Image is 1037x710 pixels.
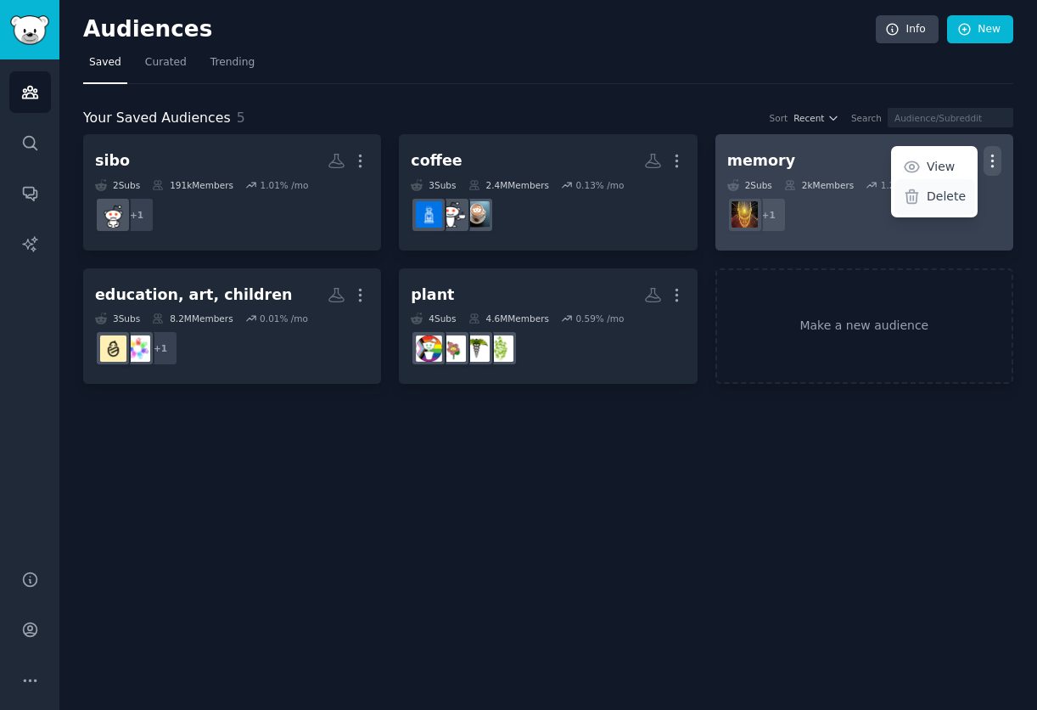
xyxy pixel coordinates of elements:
[751,197,787,233] div: + 1
[468,179,549,191] div: 2.4M Members
[124,335,150,362] img: Children
[876,15,939,44] a: Info
[463,335,490,362] img: plantclinic
[793,112,839,124] button: Recent
[152,313,233,324] div: 8.2M Members
[237,110,245,126] span: 5
[881,179,929,191] div: 1.29 % /mo
[399,134,697,251] a: coffee3Subs2.4MMembers0.13% /moCoffee_ShopCoffeecoffee_roasters
[205,49,261,84] a: Trending
[260,313,308,324] div: 0.01 % /mo
[100,201,126,228] img: ibs
[440,201,466,228] img: Coffee
[927,188,966,206] p: Delete
[784,179,854,191] div: 2k Members
[83,49,127,84] a: Saved
[727,179,772,191] div: 2 Sub s
[575,313,624,324] div: 0.59 % /mo
[715,134,1013,251] a: memoryViewDelete2Subs2kMembers1.29% /mo+1MemoryPower
[143,330,178,366] div: + 1
[463,201,490,228] img: Coffee_Shop
[119,197,154,233] div: + 1
[139,49,193,84] a: Curated
[411,285,454,306] div: plant
[468,313,549,324] div: 4.6M Members
[715,268,1013,385] a: Make a new audience
[411,150,462,172] div: coffee
[399,268,697,385] a: plant4Subs4.6MMembers0.59% /moPlantedTankplantclinicplantshouseplants
[210,55,255,70] span: Trending
[83,134,381,251] a: sibo2Subs191kMembers1.01% /mo+1ibs
[260,179,308,191] div: 1.01 % /mo
[416,201,442,228] img: coffee_roasters
[10,15,49,45] img: GummySearch logo
[727,150,795,172] div: memory
[440,335,466,362] img: plants
[95,285,292,306] div: education, art, children
[83,16,876,43] h2: Audiences
[927,158,955,176] p: View
[732,201,758,228] img: MemoryPower
[83,268,381,385] a: education, art, children3Subs8.2MMembers0.01% /mo+1ChildrenParenting
[95,313,140,324] div: 3 Sub s
[793,112,824,124] span: Recent
[89,55,121,70] span: Saved
[947,15,1013,44] a: New
[83,108,231,129] span: Your Saved Audiences
[894,149,975,185] a: View
[888,108,1013,127] input: Audience/Subreddit
[95,179,140,191] div: 2 Sub s
[145,55,187,70] span: Curated
[411,179,456,191] div: 3 Sub s
[411,313,456,324] div: 4 Sub s
[770,112,788,124] div: Sort
[95,150,130,172] div: sibo
[851,112,882,124] div: Search
[575,179,624,191] div: 0.13 % /mo
[152,179,233,191] div: 191k Members
[416,335,442,362] img: houseplants
[487,335,513,362] img: PlantedTank
[100,335,126,362] img: Parenting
